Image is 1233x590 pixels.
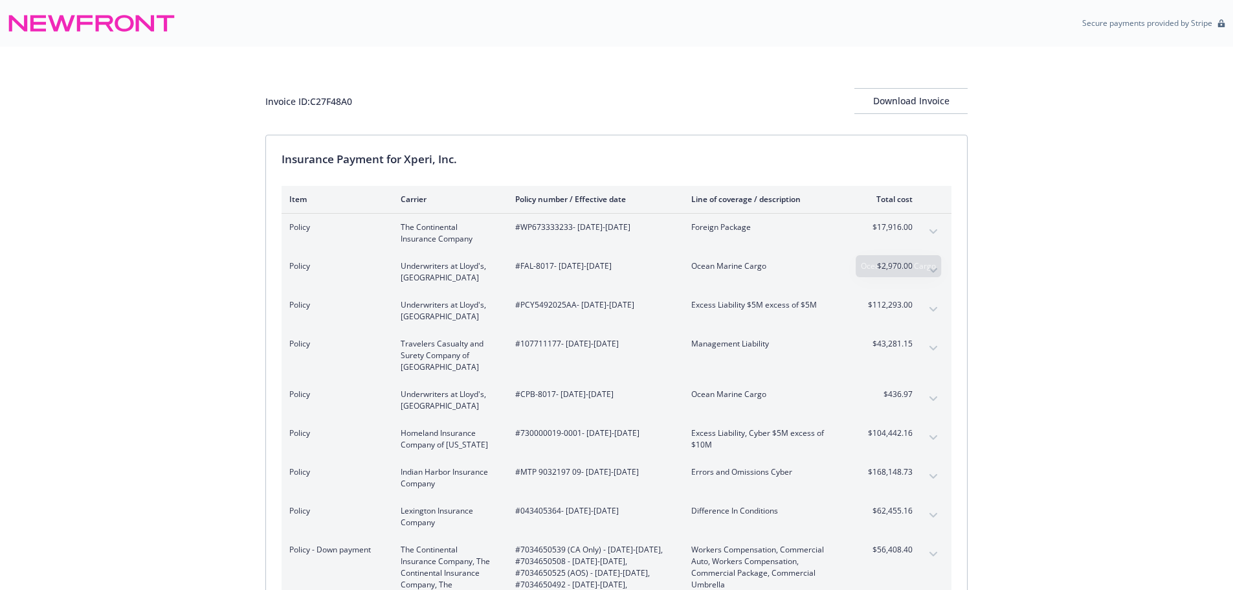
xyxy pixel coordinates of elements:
span: Lexington Insurance Company [401,505,494,528]
span: Excess Liability $5M excess of $5M [691,299,843,311]
span: Underwriters at Lloyd's, [GEOGRAPHIC_DATA] [401,299,494,323]
span: #WP673333233 - [DATE]-[DATE] [515,221,671,233]
button: expand content [923,221,944,242]
div: PolicyLexington Insurance Company#043405364- [DATE]-[DATE]Difference In Conditions$62,455.16expan... [282,497,951,536]
span: #043405364 - [DATE]-[DATE] [515,505,671,517]
span: Indian Harbor Insurance Company [401,466,494,490]
div: PolicyThe Continental Insurance Company#WP673333233- [DATE]-[DATE]Foreign Package$17,916.00expand... [282,214,951,253]
div: PolicyUnderwriters at Lloyd's, [GEOGRAPHIC_DATA]#FAL-8017- [DATE]-[DATE]Ocean Marine Cargo$2,970.... [282,253,951,291]
span: The Continental Insurance Company [401,221,494,245]
button: expand content [923,338,944,359]
span: Underwriters at Lloyd's, [GEOGRAPHIC_DATA] [401,260,494,284]
span: Policy - Down payment [289,544,380,556]
span: $56,408.40 [864,544,913,556]
span: Homeland Insurance Company of [US_STATE] [401,427,494,451]
span: Underwriters at Lloyd's, [GEOGRAPHIC_DATA] [401,389,494,412]
button: Download Invoice [854,88,968,114]
span: Management Liability [691,338,843,350]
span: Excess Liability, Cyber $5M excess of $10M [691,427,843,451]
button: expand content [923,544,944,565]
div: PolicyTravelers Casualty and Surety Company of [GEOGRAPHIC_DATA]#107711177- [DATE]-[DATE]Manageme... [282,330,951,381]
p: Secure payments provided by Stripe [1082,17,1212,28]
span: Policy [289,427,380,439]
span: Ocean Marine Cargo [691,389,843,400]
span: $112,293.00 [864,299,913,311]
span: $104,442.16 [864,427,913,439]
button: expand content [923,299,944,320]
span: Errors and Omissions Cyber [691,466,843,478]
span: Travelers Casualty and Surety Company of [GEOGRAPHIC_DATA] [401,338,494,373]
span: $168,148.73 [864,466,913,478]
span: Policy [289,260,380,272]
span: #PCY5492025AA - [DATE]-[DATE] [515,299,671,311]
div: PolicyUnderwriters at Lloyd's, [GEOGRAPHIC_DATA]#CPB-8017- [DATE]-[DATE]Ocean Marine Cargo$436.97... [282,381,951,420]
button: expand content [923,427,944,448]
span: Ocean Marine Cargo [691,260,843,272]
div: Total cost [864,194,913,205]
div: PolicyHomeland Insurance Company of [US_STATE]#730000019-0001- [DATE]-[DATE]Excess Liability, Cyb... [282,420,951,459]
span: Difference In Conditions [691,505,843,517]
span: $62,455.16 [864,505,913,517]
span: Foreign Package [691,221,843,233]
span: Policy [289,338,380,350]
span: Policy [289,466,380,478]
span: Policy [289,221,380,233]
button: expand content [923,505,944,526]
button: expand content [923,260,944,281]
span: $436.97 [864,389,913,400]
div: Line of coverage / description [691,194,843,205]
span: #107711177 - [DATE]-[DATE] [515,338,671,350]
div: PolicyUnderwriters at Lloyd's, [GEOGRAPHIC_DATA]#PCY5492025AA- [DATE]-[DATE]Excess Liability $5M ... [282,291,951,330]
button: expand content [923,389,944,409]
span: Policy [289,299,380,311]
span: #FAL-8017 - [DATE]-[DATE] [515,260,671,272]
button: expand content [923,466,944,487]
span: Policy [289,505,380,517]
div: Policy number / Effective date [515,194,671,205]
span: #MTP 9032197 09 - [DATE]-[DATE] [515,466,671,478]
span: $43,281.15 [864,338,913,350]
div: Invoice ID: C27F48A0 [265,95,352,108]
span: #730000019-0001 - [DATE]-[DATE] [515,427,671,439]
div: Item [289,194,380,205]
div: Carrier [401,194,494,205]
div: Insurance Payment for Xperi, Inc. [282,151,951,168]
span: Policy [289,389,380,400]
div: PolicyIndian Harbor Insurance Company#MTP 9032197 09- [DATE]-[DATE]Errors and Omissions Cyber$168... [282,459,951,497]
span: #CPB-8017 - [DATE]-[DATE] [515,389,671,400]
span: $17,916.00 [864,221,913,233]
div: Download Invoice [854,89,968,113]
